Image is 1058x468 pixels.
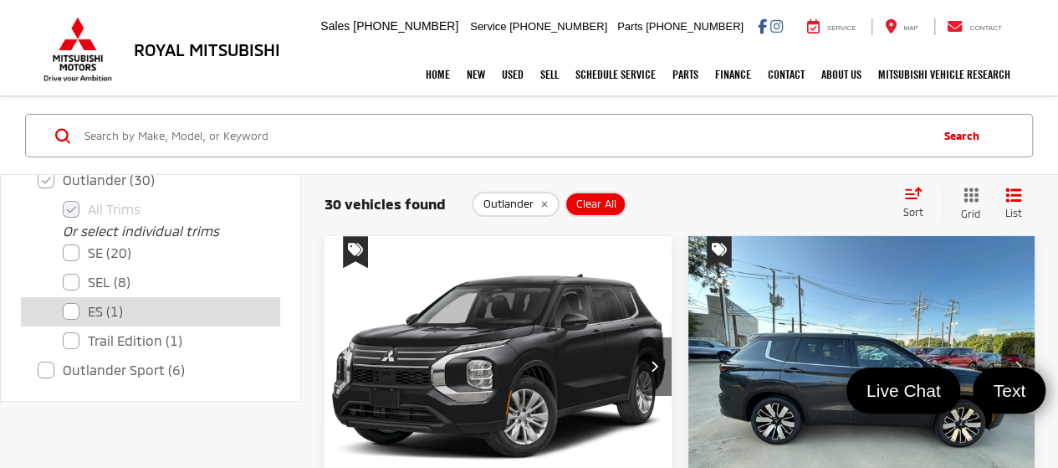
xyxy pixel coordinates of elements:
span: Live Chat [858,379,949,402]
button: Next image [638,337,672,396]
span: Outlander [483,198,534,211]
button: Select sort value [895,187,942,220]
i: Or select individual trims [63,223,219,239]
a: Sell [532,54,567,95]
a: Map [871,18,930,35]
a: Text [973,368,1045,414]
span: [PHONE_NUMBER] [509,20,607,33]
a: Contact [934,18,1015,35]
a: Finance [707,54,759,95]
span: Service [470,20,506,33]
label: SE (20) [63,239,263,268]
a: Live Chat [846,368,961,414]
span: Special [707,236,732,268]
input: Search by Make, Model, or Keyword [83,116,928,156]
span: Text [984,379,1034,402]
label: All Trims [63,195,263,224]
button: List View [993,187,1035,221]
a: Service [795,18,869,35]
span: Parts [617,20,642,33]
span: List [1005,206,1022,220]
a: Instagram: Click to visit our Instagram page [770,19,783,33]
a: Parts: Opens in a new tab [664,54,707,95]
label: Outlander Sport (6) [38,356,263,385]
h3: Royal Mitsubishi [134,40,280,59]
a: Contact [759,54,813,95]
a: Mitsubishi Vehicle Research [870,54,1019,95]
span: Sort [903,206,923,218]
label: Outlander (30) [38,166,263,195]
img: Mitsubishi [40,17,115,82]
button: Search [928,115,1004,157]
a: Used [493,54,532,95]
label: SEL (8) [63,268,263,297]
button: remove Outlander [472,192,560,217]
button: Grid View [942,187,993,221]
span: Clear All [576,198,616,211]
span: Map [903,24,917,32]
button: Next image [1001,337,1035,396]
span: 30 vehicles found [325,195,446,212]
a: Schedule Service: Opens in a new tab [567,54,664,95]
span: [PHONE_NUMBER] [353,19,458,33]
span: Sales [320,19,350,33]
button: Clear All [565,192,626,217]
span: Service [827,24,856,32]
a: Home [417,54,458,95]
span: Special [343,236,368,268]
span: Contact [969,24,1001,32]
a: New [458,54,493,95]
label: Trail Edition (1) [63,327,263,356]
span: [PHONE_NUMBER] [646,20,744,33]
span: Grid [961,207,980,221]
label: ES (1) [63,297,263,327]
a: About Us [813,54,870,95]
a: Facebook: Click to visit our Facebook page [758,19,767,33]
